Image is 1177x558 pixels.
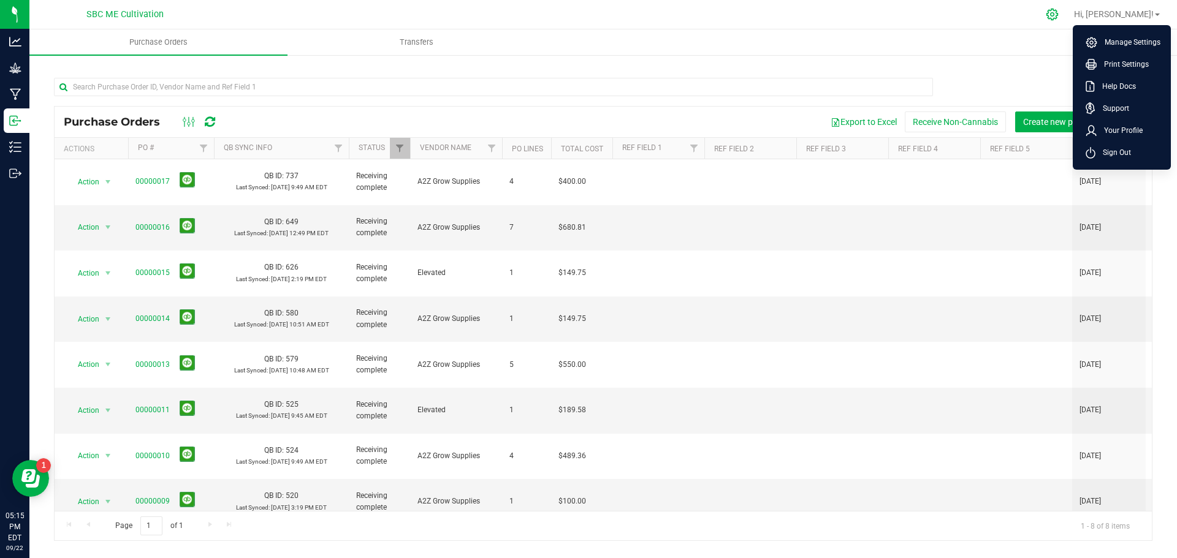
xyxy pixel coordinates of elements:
span: A2Z Grow Supplies [417,359,495,371]
span: select [101,311,116,328]
span: 1 [509,313,544,325]
span: QB ID: [264,446,284,454]
p: 09/22 [6,543,24,552]
span: [DATE] 3:19 PM EDT [271,504,327,511]
span: select [101,356,116,373]
span: [DATE] [1080,176,1101,187]
inline-svg: Inbound [9,115,21,127]
span: 4 [509,176,544,187]
span: Last Synced: [234,367,268,374]
span: Last Synced: [236,504,270,511]
span: select [101,173,116,190]
span: Hi, [PERSON_NAME]! [1074,9,1154,19]
a: 00000011 [135,405,170,414]
a: Support [1086,102,1163,115]
span: 1 [509,496,544,507]
a: Purchase Orders [29,29,288,55]
span: Your Profile [1097,124,1143,137]
span: Sign Out [1095,146,1131,159]
inline-svg: Inventory [9,141,21,153]
a: 00000009 [135,497,170,505]
span: 1 [509,267,544,279]
span: [DATE] [1080,222,1101,233]
a: Vendor Name [420,143,471,152]
a: Ref Field 2 [714,145,754,153]
span: Action [67,311,100,328]
a: Filter [482,138,502,159]
span: $550.00 [558,359,586,371]
span: Receiving complete [356,353,403,376]
span: Support [1095,102,1129,115]
span: Last Synced: [234,321,268,328]
span: Action [67,173,100,190]
a: Ref Field 4 [898,145,938,153]
span: 520 [286,491,299,500]
span: QB ID: [264,217,284,226]
a: 00000017 [135,177,170,186]
span: Create new purchase order [1023,117,1126,127]
span: QB ID: [264,172,284,180]
span: 7 [509,222,544,233]
span: 5 [509,359,544,371]
span: A2Z Grow Supplies [417,450,495,462]
a: 00000016 [135,223,170,232]
span: 524 [286,446,299,454]
span: Receiving complete [356,262,403,285]
span: Help Docs [1095,80,1136,92]
a: Filter [390,138,410,159]
span: Transfers [383,37,450,48]
a: Transfers [288,29,546,55]
span: Last Synced: [236,458,270,465]
span: Receiving complete [356,490,403,513]
a: Ref Field 1 [622,143,662,152]
span: [DATE] 9:49 AM EDT [271,458,327,465]
span: [DATE] 2:19 PM EDT [271,276,327,282]
span: select [101,265,116,282]
span: 525 [286,400,299,409]
a: Ref Field 3 [806,145,846,153]
button: Create new purchase order [1015,111,1133,132]
span: [DATE] 10:51 AM EDT [269,321,329,328]
span: [DATE] [1080,313,1101,325]
span: 649 [286,217,299,226]
span: Receiving complete [356,170,403,194]
span: $100.00 [558,496,586,507]
inline-svg: Analytics [9,36,21,48]
li: Sign Out [1076,141,1168,164]
span: 579 [286,355,299,363]
iframe: Resource center unread badge [36,458,51,473]
span: Last Synced: [236,184,270,190]
span: 1 [509,404,544,416]
iframe: Resource center [12,460,49,497]
inline-svg: Manufacturing [9,88,21,100]
span: 737 [286,172,299,180]
div: Manage settings [1044,8,1061,21]
span: 626 [286,263,299,271]
span: $680.81 [558,222,586,233]
span: Action [67,356,100,373]
span: Elevated [417,404,495,416]
span: [DATE] 9:49 AM EDT [271,184,327,190]
span: QB ID: [264,309,284,317]
span: [DATE] 10:48 AM EDT [269,367,329,374]
span: QB ID: [264,400,284,409]
p: 05:15 PM EDT [6,510,24,543]
span: 1 - 8 of 8 items [1071,516,1140,535]
span: select [101,447,116,464]
a: QB Sync Info [224,143,272,152]
span: Action [67,493,100,510]
button: Receive Non-Cannabis [905,111,1006,132]
span: Elevated [417,267,495,279]
span: Last Synced: [236,276,270,282]
a: Total Cost [561,145,603,153]
span: Page of 1 [105,516,193,535]
span: [DATE] [1080,267,1101,279]
span: Manage Settings [1097,36,1160,48]
span: Purchase Orders [64,115,172,129]
span: Receiving complete [356,444,403,467]
a: Status [359,143,385,152]
a: 00000014 [135,314,170,323]
span: QB ID: [264,491,284,500]
a: 00000013 [135,360,170,369]
span: select [101,402,116,419]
